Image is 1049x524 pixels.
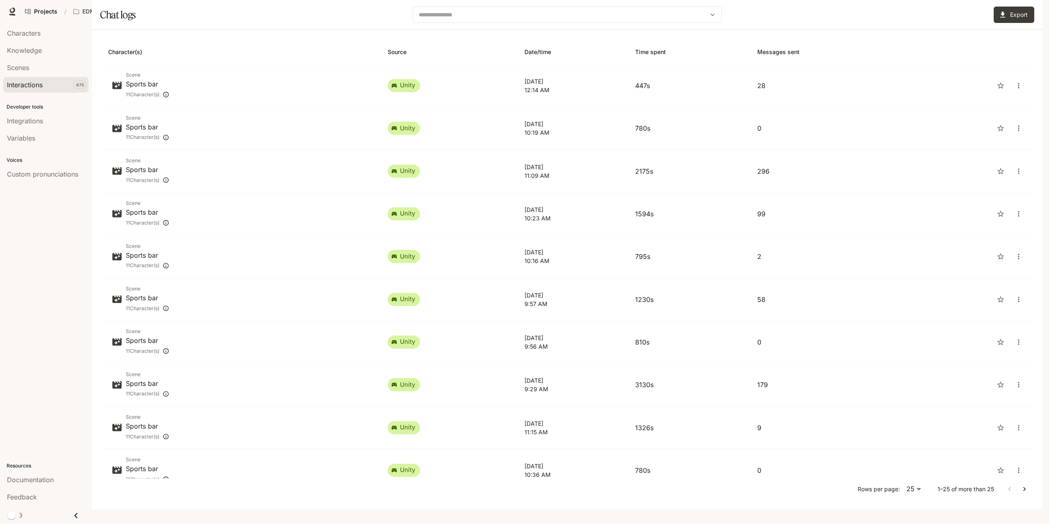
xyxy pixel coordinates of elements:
[757,465,898,475] p: 0
[21,3,61,20] a: Go to projects
[126,91,159,99] span: 11 Character(s)
[126,250,169,260] p: Sports bar
[635,81,744,91] p: 447s
[635,423,744,433] p: 1326s
[993,292,1008,307] button: Favorite
[993,420,1008,435] button: Favorite
[126,303,169,314] div: Priya, Charlie copy for DMA, Ayaan, Brittney, Charlie, Frank, Jerry, Molly, Mark, The Observer, S...
[34,8,57,15] span: Projects
[751,40,905,64] th: Messages sent
[524,299,622,308] p: 9:57 AM
[524,171,622,180] p: 11:09 AM
[126,464,169,474] p: Sports bar
[757,123,898,133] p: 0
[993,249,1008,264] button: Favorite
[126,157,169,165] span: Scene
[524,256,622,265] p: 10:16 AM
[524,376,622,385] p: [DATE]
[635,337,744,347] p: 810s
[126,114,169,122] span: Scene
[993,463,1008,478] button: Favorite
[635,209,744,219] p: 1594s
[903,483,924,496] div: 25
[858,485,900,493] p: Rows per page:
[993,335,1008,349] button: Favorite
[126,242,169,250] span: Scene
[524,205,622,214] p: [DATE]
[707,9,718,20] button: Open
[126,413,169,421] span: Scene
[635,166,744,176] p: 2175s
[524,248,622,256] p: [DATE]
[381,40,518,64] th: Source
[126,293,169,303] p: Sports bar
[126,207,169,217] p: Sports bar
[126,261,159,270] span: 11 Character(s)
[635,123,744,133] p: 780s
[70,3,119,20] button: Open workspace menu
[126,217,169,228] div: Priya, Charlie copy for DMA, Ayaan, Brittney, Charlie, Frank, Jerry, Molly, Mark, The Observer, S...
[126,176,159,184] span: 11 Character(s)
[993,206,1008,221] button: Favorite
[524,333,622,342] p: [DATE]
[635,252,744,261] p: 795s
[126,336,169,345] p: Sports bar
[126,474,169,485] div: Priya, Charlie copy for DMA, Ayaan, Brittney, Charlie, Frank, Jerry, Molly, Mark, The Observer, S...
[524,428,622,436] p: 11:15 AM
[126,433,159,441] span: 11 Character(s)
[757,81,898,91] p: 28
[1011,164,1026,179] button: close
[757,166,898,176] p: 296
[994,7,1034,23] button: Export
[757,337,898,347] p: 0
[126,199,169,207] span: Scene
[629,40,751,64] th: Time spent
[993,121,1008,136] button: Favorite
[126,89,169,100] div: Priya, Charlie copy for DMA, Ayaan, Brittney, Charlie, Frank, Jerry, Molly, Mark, The Observer, S...
[524,120,622,128] p: [DATE]
[126,347,159,355] span: 11 Character(s)
[126,327,169,336] span: Scene
[757,295,898,304] p: 58
[524,291,622,299] p: [DATE]
[82,8,106,15] p: EDM Bar
[126,175,169,186] div: Priya, Charlie copy for DMA, Ayaan, Brittney, Charlie, Frank, Jerry, Molly, Mark, The Observer, S...
[524,128,622,137] p: 10:19 AM
[993,377,1008,392] button: Favorite
[518,40,629,64] th: Date/time
[126,260,169,271] div: Priya, Charlie copy for DMA, Ayaan, Brittney, Charlie, Frank, Jerry, Molly, Mark, The Observer, S...
[1011,420,1026,435] button: close
[126,379,169,388] p: Sports bar
[395,338,420,346] span: unity
[524,342,622,351] p: 9:56 AM
[524,419,622,428] p: [DATE]
[126,79,169,89] p: Sports bar
[524,163,622,171] p: [DATE]
[126,388,169,399] div: Priya, Charlie copy for DMA, Ayaan, Brittney, Charlie, Frank, Jerry, Molly, Mark, The Observer, S...
[100,7,136,23] h1: Chat logs
[126,219,159,227] span: 11 Character(s)
[395,124,420,133] span: unity
[524,470,622,479] p: 10:36 AM
[395,381,420,389] span: unity
[126,370,169,379] span: Scene
[1011,335,1026,349] button: close
[395,167,420,175] span: unity
[1011,206,1026,221] button: close
[1011,292,1026,307] button: close
[61,7,70,16] div: /
[1011,78,1026,93] button: close
[126,475,159,483] span: 11 Character(s)
[1011,249,1026,264] button: close
[524,214,622,222] p: 10:23 AM
[1011,377,1026,392] button: close
[395,81,420,90] span: unity
[635,465,744,475] p: 780s
[126,431,169,442] div: Priya, Charlie copy for DMA, Ayaan, Brittney, Charlie, Frank, Jerry, Molly, Mark, The Observer, S...
[635,295,744,304] p: 1230s
[757,423,898,433] p: 9
[938,485,994,493] p: 1–25 of more than 25
[126,71,169,79] span: Scene
[126,132,169,143] div: Priya, Charlie copy for DMA, Ayaan, Brittney, Charlie, Frank, Jerry, Molly, Mark, The Observer, S...
[126,421,169,431] p: Sports bar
